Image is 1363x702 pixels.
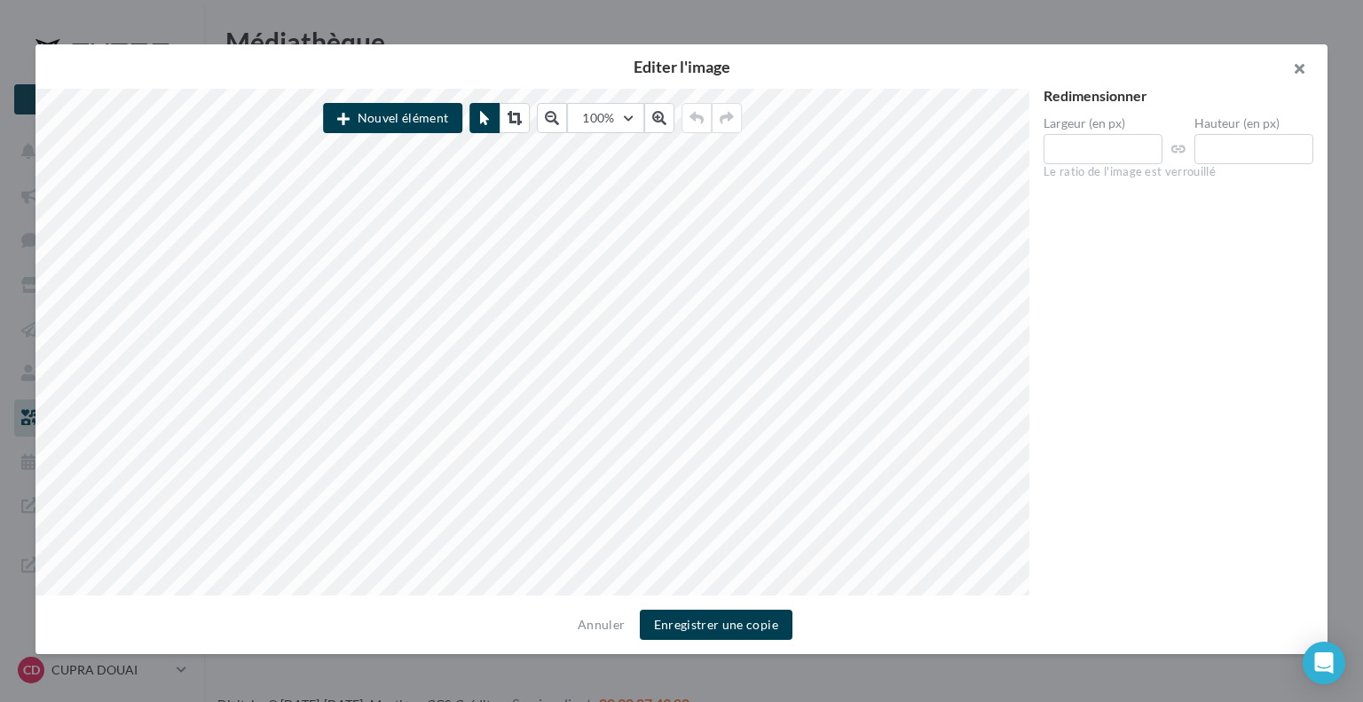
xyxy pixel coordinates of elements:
button: Enregistrer une copie [640,610,792,640]
div: Open Intercom Messenger [1303,642,1345,684]
div: Le ratio de l'image est verrouillé [1044,164,1313,180]
h2: Editer l'image [64,59,1299,75]
label: Largeur (en px) [1044,117,1162,130]
button: Annuler [571,614,632,635]
button: Nouvel élément [323,103,462,133]
label: Hauteur (en px) [1194,117,1313,130]
div: Redimensionner [1044,89,1313,103]
button: 100% [567,103,643,133]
